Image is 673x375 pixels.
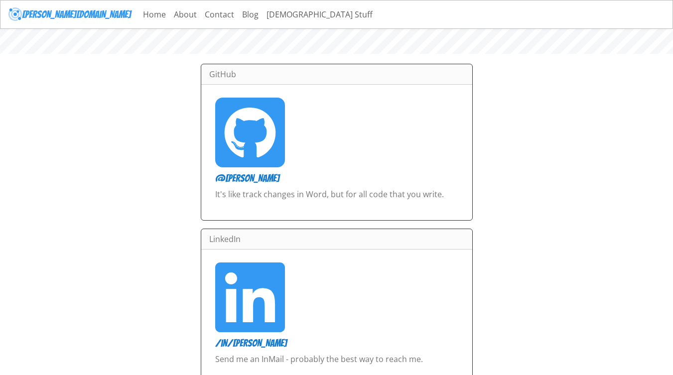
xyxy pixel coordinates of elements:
a: Contact [201,4,238,24]
p: It's like track changes in Word, but for all code that you write. [215,188,458,212]
a: [PERSON_NAME][DOMAIN_NAME] [8,4,131,24]
a: About [170,4,201,24]
h5: /in/[PERSON_NAME] [215,337,458,349]
a: Blog [238,4,263,24]
h5: @[PERSON_NAME] [215,172,458,184]
div: GitHub [201,64,472,85]
a: Home [139,4,170,24]
a: [DEMOGRAPHIC_DATA] Stuff [263,4,377,24]
div: LinkedIn [201,229,472,250]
